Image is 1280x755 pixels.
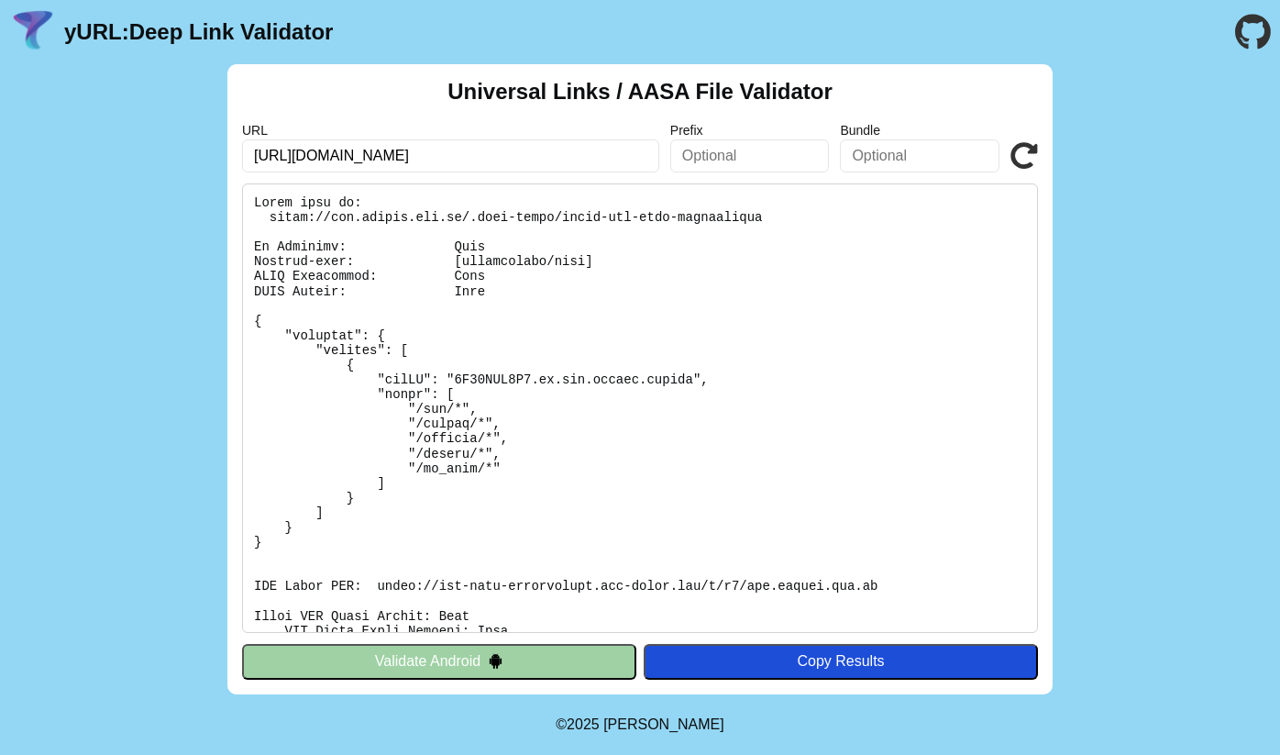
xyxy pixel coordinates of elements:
input: Required [242,139,659,172]
label: Prefix [670,123,830,138]
label: URL [242,123,659,138]
a: yURL:Deep Link Validator [64,19,333,45]
img: droidIcon.svg [488,653,503,669]
input: Optional [840,139,999,172]
div: Copy Results [653,653,1029,670]
input: Optional [670,139,830,172]
a: Michael Ibragimchayev's Personal Site [603,716,724,732]
span: 2025 [567,716,600,732]
label: Bundle [840,123,999,138]
img: yURL Logo [9,8,57,56]
footer: © [556,694,723,755]
h2: Universal Links / AASA File Validator [447,79,833,105]
pre: Lorem ipsu do: sitam://con.adipis.eli.se/.doei-tempo/incid-utl-etdo-magnaaliqua En Adminimv: Quis... [242,183,1038,633]
button: Copy Results [644,644,1038,679]
button: Validate Android [242,644,636,679]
